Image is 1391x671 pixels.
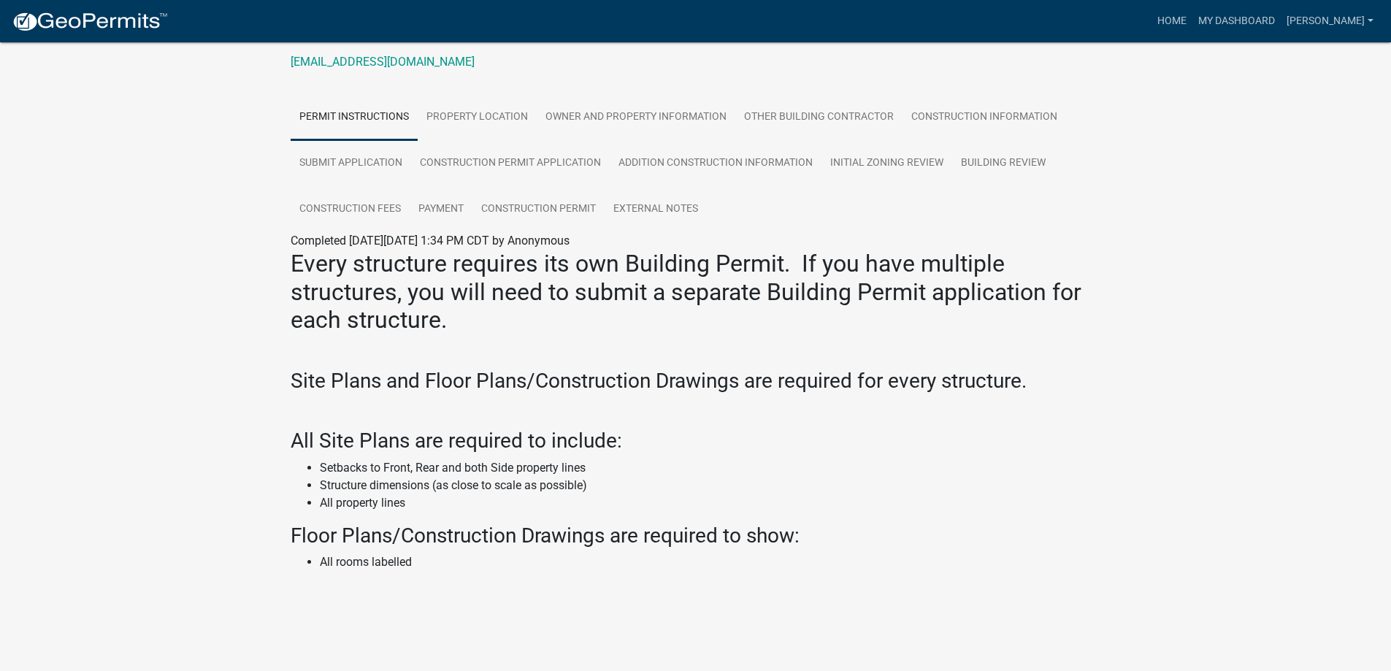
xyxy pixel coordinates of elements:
h3: Site Plans and Floor Plans/Construction Drawings are required for every structure. [291,369,1101,394]
a: External Notes [605,186,707,233]
h2: Every structure requires its own Building Permit. If you have multiple structures, you will need ... [291,250,1101,334]
a: Permit Instructions [291,94,418,141]
li: Setbacks to Front, Rear and both Side property lines [320,459,1101,477]
li: All rooms labelled [320,553,1101,571]
a: Construction Information [903,94,1066,141]
a: My Dashboard [1192,7,1281,35]
a: Submit Application [291,140,411,187]
a: Addition Construction Information [610,140,821,187]
a: Payment [410,186,472,233]
h3: All Site Plans are required to include: [291,429,1101,453]
a: Other Building Contractor [735,94,903,141]
a: Home [1151,7,1192,35]
a: Initial Zoning Review [821,140,952,187]
span: Completed [DATE][DATE] 1:34 PM CDT by Anonymous [291,234,570,248]
a: Construction Fees [291,186,410,233]
li: Structure dimensions (as close to scale as possible) [320,477,1101,494]
a: Construction Permit [472,186,605,233]
a: [EMAIL_ADDRESS][DOMAIN_NAME] [291,55,475,69]
a: Building Review [952,140,1054,187]
a: Property Location [418,94,537,141]
a: Construction Permit Application [411,140,610,187]
li: All property lines [320,494,1101,512]
a: [PERSON_NAME] [1281,7,1379,35]
h3: Floor Plans/Construction Drawings are required to show: [291,524,1101,548]
a: Owner and Property Information [537,94,735,141]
